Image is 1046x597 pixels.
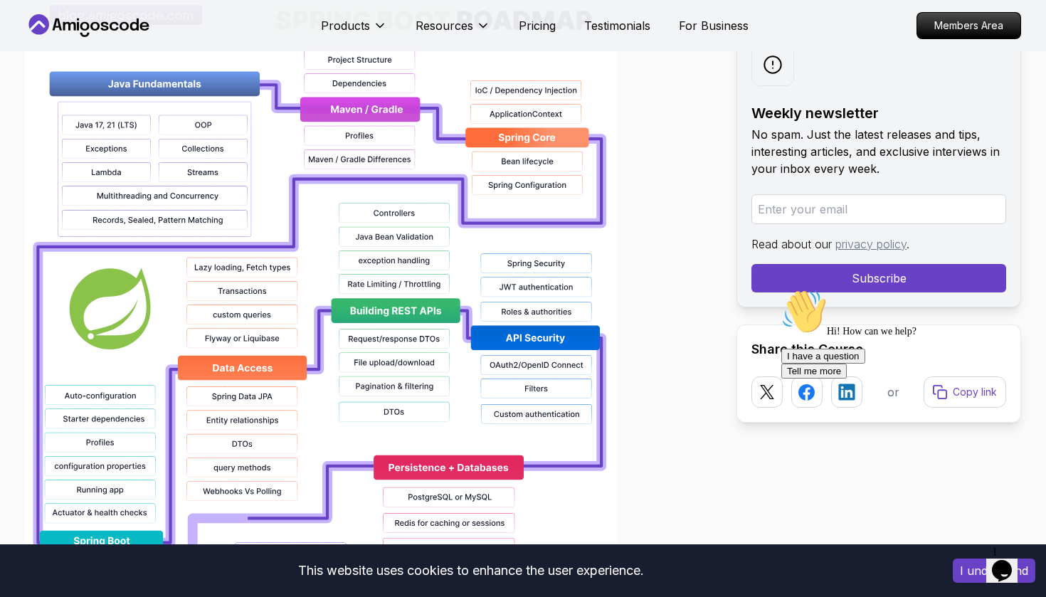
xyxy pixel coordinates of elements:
[751,339,1006,359] h2: Share this Course
[6,6,262,95] div: 👋Hi! How can we help?I have a questionTell me more
[986,540,1032,583] iframe: chat widget
[6,80,71,95] button: Tell me more
[519,17,556,34] a: Pricing
[916,12,1021,39] a: Members Area
[776,283,1032,533] iframe: chat widget
[6,6,51,51] img: :wave:
[751,236,1006,253] p: Read about our .
[751,126,1006,177] p: No spam. Just the latest releases and tips, interesting articles, and exclusive interviews in you...
[953,559,1035,583] button: Accept cookies
[584,17,650,34] a: Testimonials
[321,17,370,34] p: Products
[751,103,1006,123] h2: Weekly newsletter
[6,65,90,80] button: I have a question
[835,237,907,251] a: privacy policy
[416,17,473,34] p: Resources
[917,13,1020,38] p: Members Area
[321,17,387,46] button: Products
[679,17,749,34] a: For Business
[11,555,931,586] div: This website uses cookies to enhance the user experience.
[6,43,141,53] span: Hi! How can we help?
[416,17,490,46] button: Resources
[751,194,1006,224] input: Enter your email
[751,264,1006,292] button: Subscribe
